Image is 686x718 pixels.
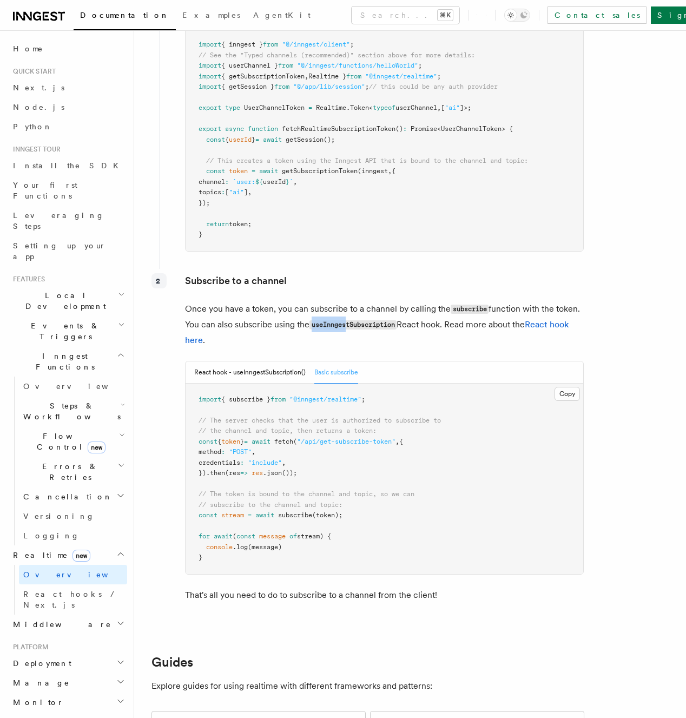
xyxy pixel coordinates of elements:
span: from [278,62,293,69]
span: "ai" [445,104,460,111]
span: stream) { [297,532,331,540]
span: AgentKit [253,11,311,19]
p: Explore guides for using realtime with different frameworks and patterns: [151,679,584,694]
span: > { [502,125,513,133]
span: function [248,125,278,133]
span: of [289,532,297,540]
span: } [199,230,202,238]
span: "POST" [229,448,252,456]
span: Overview [23,382,135,391]
a: React hooks / Next.js [19,584,127,615]
span: ` [289,178,293,186]
span: userId [263,178,286,186]
span: Manage [9,677,70,688]
button: Toggle dark mode [504,9,530,22]
span: type [225,104,240,111]
span: ; [437,73,441,80]
span: { [399,438,403,445]
span: , [305,73,308,80]
span: ; [365,83,369,90]
span: await [214,532,233,540]
span: { inngest } [221,41,263,48]
span: async [225,125,244,133]
span: < [369,104,373,111]
span: new [88,442,105,453]
span: Versioning [23,512,95,521]
span: { getSubscriptionToken [221,73,305,80]
span: { [217,438,221,445]
a: Next.js [9,78,127,97]
span: const [236,532,255,540]
button: Local Development [9,286,127,316]
span: import [199,41,221,48]
span: = [248,511,252,519]
button: React hook - useInngestSubscription() [194,361,306,384]
span: . [346,104,350,111]
span: method [199,448,221,456]
span: export [199,125,221,133]
span: Your first Functions [13,181,77,200]
button: Flow Controlnew [19,426,127,457]
a: Logging [19,526,127,545]
span: Install the SDK [13,161,125,170]
span: Realtime [9,550,90,561]
span: (inngest [358,167,388,175]
span: const [206,136,225,143]
span: const [199,511,217,519]
span: message [259,532,286,540]
a: Your first Functions [9,175,127,206]
a: Documentation [74,3,176,30]
span: `user: [233,178,255,186]
span: = [255,136,259,143]
span: .log [233,543,248,551]
button: Steps & Workflows [19,396,127,426]
span: Leveraging Steps [13,211,104,230]
span: fetch [274,438,293,445]
span: import [199,83,221,90]
a: Overview [19,377,127,396]
span: fetchRealtimeSubscriptionToken [282,125,395,133]
span: userId [229,136,252,143]
a: Versioning [19,506,127,526]
span: const [206,167,225,175]
span: from [263,41,278,48]
code: useInngestSubscription [309,320,397,330]
span: credentials [199,459,240,466]
span: "ai" [229,188,244,196]
button: Search...⌘K [352,6,459,24]
button: Deployment [9,654,127,673]
span: await [252,438,271,445]
span: import [199,62,221,69]
span: "@inngest/realtime" [289,396,361,403]
span: Examples [182,11,240,19]
span: < [437,125,441,133]
span: ; [418,62,422,69]
span: ] [244,188,248,196]
span: .json [263,469,282,477]
kbd: ⌘K [438,10,453,21]
span: "@inngest/realtime" [365,73,437,80]
div: 2 [151,273,167,288]
a: Python [9,117,127,136]
span: getSubscriptionToken [282,167,358,175]
span: () [395,125,403,133]
p: Subscribe to a channel [185,273,584,288]
span: Features [9,275,45,284]
span: Inngest Functions [9,351,117,372]
button: Realtimenew [9,545,127,565]
span: "include" [248,459,282,466]
p: That's all you need to do to subscribe to a channel from the client! [185,588,584,603]
span: .then [206,469,225,477]
span: Documentation [80,11,169,19]
a: Home [9,39,127,58]
span: topics [199,188,221,196]
span: typeof [373,104,395,111]
span: , [282,459,286,466]
code: subscribe [451,305,489,314]
span: console [206,543,233,551]
span: [ [225,188,229,196]
button: Copy [555,387,580,401]
span: Logging [23,531,80,540]
a: Contact sales [548,6,647,24]
span: from [346,73,361,80]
